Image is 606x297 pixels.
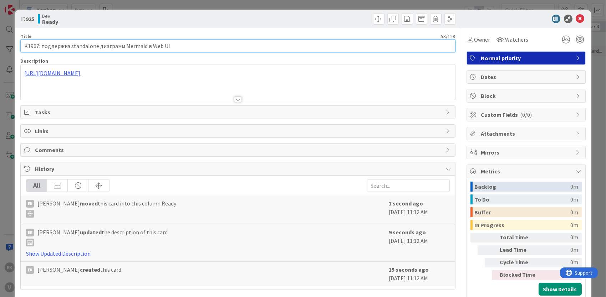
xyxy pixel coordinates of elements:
span: Tasks [35,108,442,116]
div: 0m [542,258,579,267]
div: 53 / 128 [34,33,455,40]
span: Comments [35,146,442,154]
b: updated [80,229,102,236]
span: Description [20,58,48,64]
a: [URL][DOMAIN_NAME] [24,69,80,77]
b: 925 [26,15,34,22]
span: History [35,165,442,173]
div: 0m [571,182,579,192]
div: EK [26,200,34,208]
span: ( 0/0 ) [520,111,532,118]
b: 1 second ago [389,200,423,207]
div: 0m [571,194,579,204]
input: type card name here... [20,40,455,52]
div: 0m [542,233,579,243]
div: EK [26,266,34,274]
div: [DATE] 11:12 AM [389,265,450,282]
b: Ready [42,19,58,25]
div: Lead Time [500,245,539,255]
span: Metrics [481,167,572,176]
span: Watchers [505,35,529,44]
span: [PERSON_NAME] the description of this card [37,228,168,246]
b: created [80,266,100,273]
span: Mirrors [481,148,572,157]
span: [PERSON_NAME] this card into this column Ready [37,199,176,218]
b: 15 seconds ago [389,266,429,273]
div: 0m [542,245,579,255]
b: moved [80,200,98,207]
span: Dates [481,73,572,81]
span: Attachments [481,129,572,138]
div: Buffer [475,207,571,217]
div: 0m [571,207,579,217]
div: Backlog [475,182,571,192]
span: Links [35,127,442,135]
span: Custom Fields [481,110,572,119]
span: [PERSON_NAME] this card [37,265,121,274]
div: Total Time [500,233,539,243]
span: Normal priority [481,54,572,62]
div: Blocked Time [500,270,539,280]
span: Dev [42,13,58,19]
a: Show Updated Description [26,250,91,257]
div: [DATE] 11:12 AM [389,228,450,258]
div: Cycle Time [500,258,539,267]
div: All [26,179,47,192]
b: 9 seconds ago [389,229,426,236]
div: To Do [475,194,571,204]
div: [DATE] 11:12 AM [389,199,450,220]
span: Owner [474,35,490,44]
input: Search... [367,179,450,192]
div: EK [26,229,34,236]
span: Support [15,1,32,10]
label: Title [20,33,32,40]
div: In Progress [475,220,571,230]
span: Block [481,92,572,100]
button: Show Details [539,283,582,296]
span: ID [20,15,34,23]
div: 0m [542,270,579,280]
div: 0m [571,220,579,230]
